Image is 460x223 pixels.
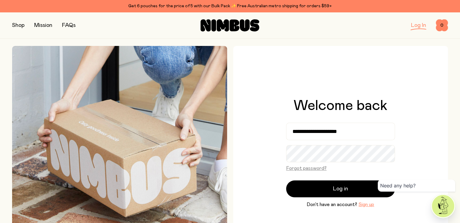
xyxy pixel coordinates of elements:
[294,99,387,113] h1: Welcome back
[34,23,52,28] a: Mission
[307,201,357,208] span: Don’t have an account?
[333,185,348,193] span: Log in
[436,19,448,31] button: 0
[411,23,426,28] a: Log In
[286,180,395,197] button: Log in
[286,165,327,172] button: Forgot password?
[432,195,454,217] img: agent
[12,2,448,10] div: Get 6 pouches for the price of 5 with our Bulk Pack ✨ Free Australian metro shipping for orders $59+
[378,179,455,192] div: Need any help?
[62,23,76,28] a: FAQs
[358,201,374,208] button: Sign up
